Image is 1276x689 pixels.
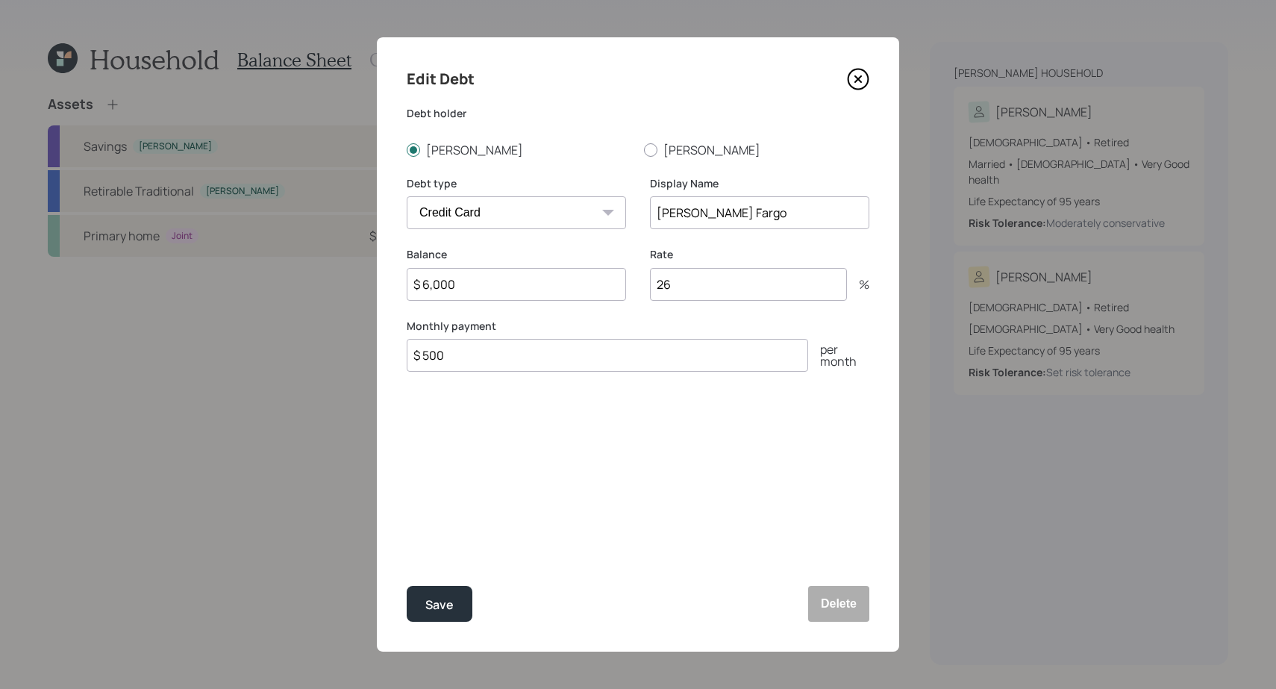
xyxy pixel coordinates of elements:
[407,176,626,191] label: Debt type
[407,142,632,158] label: [PERSON_NAME]
[808,586,869,622] button: Delete
[808,343,869,367] div: per month
[425,595,454,615] div: Save
[650,176,869,191] label: Display Name
[847,278,869,290] div: %
[644,142,869,158] label: [PERSON_NAME]
[407,319,869,334] label: Monthly payment
[407,67,475,91] h4: Edit Debt
[407,106,869,121] label: Debt holder
[407,247,626,262] label: Balance
[407,586,472,622] button: Save
[650,247,869,262] label: Rate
